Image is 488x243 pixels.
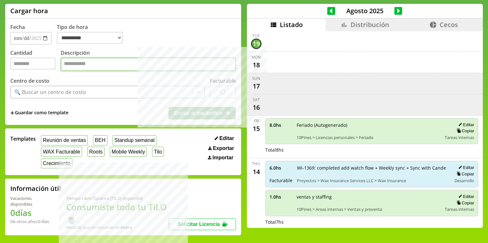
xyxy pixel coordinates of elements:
div: De otros años: 0 días [10,219,51,224]
select: Tipo de hora [57,32,123,44]
button: Copiar [455,200,474,206]
label: Cantidad [10,49,61,73]
h2: Información útil [10,184,61,193]
span: Feriado (Autogenerado) [297,122,441,128]
div: Vacaciones disponibles [10,195,51,207]
div: Thu [252,161,260,166]
button: Editar [456,194,474,199]
div: scrollable content [247,31,483,227]
button: Editar [456,122,474,127]
label: Descripción [61,49,236,73]
div: Total 8 hs [265,147,479,153]
span: Importar [212,155,233,161]
b: Enero [121,224,132,230]
div: Tue [252,33,260,39]
button: Roots [87,147,104,157]
span: Tareas internas [445,135,474,140]
span: 6.0 hs [269,165,292,171]
span: Editar [219,136,234,141]
h1: Consumiste todo tu TiLO 🍵 [66,201,169,224]
span: Listado [280,20,303,29]
span: Proyectos > Wax Insurance Services LLC > Wax Insurance [297,178,447,183]
span: Facturable [269,177,292,183]
div: Tiempo Libre Optativo (TiLO) disponible [66,195,169,201]
div: 15 [251,124,261,134]
label: Facturable [210,77,236,84]
button: Copiar [455,128,474,134]
span: 1.0 hs [269,194,292,200]
div: 17 [251,81,261,91]
span: Exportar [213,145,234,151]
div: Mon [251,54,261,60]
span: 10Pines > Licencias personales > Feriado [297,135,441,140]
div: Sun [252,76,260,81]
label: Centro de costo [10,77,49,84]
button: Exportar [206,145,236,152]
button: Solicitar Licencia [169,219,236,230]
input: Cantidad [10,58,56,70]
button: Mobile Weekly [110,147,147,157]
div: 16 [251,102,261,113]
button: Editar [213,135,236,142]
button: Standup semanal [113,135,157,145]
div: 🔍 Buscar un centro de costo [14,89,86,96]
span: Cecos [440,20,458,29]
button: BEH [93,135,107,145]
button: WAX Facturable [41,147,82,157]
div: Sat [253,97,260,102]
button: Crecimiento [41,158,72,168]
div: Total 7 hs [265,219,479,225]
div: Recordá que se renuevan en [66,224,169,230]
button: Reunión de ventas [41,135,88,145]
div: 14 [251,166,261,177]
textarea: Descripción [61,58,236,71]
button: Tilo [152,147,164,157]
span: +Guardar como template [10,109,68,117]
button: Editar [456,165,474,170]
div: 18 [251,60,261,70]
span: Desarrollo [454,178,474,183]
h1: 0 días [10,207,51,219]
label: Fecha [10,23,25,31]
div: Fri [254,118,259,124]
span: 10Pines > Areas internas > Ventas y preventa [297,206,441,212]
span: ventas y staffing [297,194,441,200]
span: + [10,109,14,117]
span: Templates [10,135,36,142]
div: 19 [251,39,261,49]
label: Tipo de hora [57,23,128,45]
span: 8.0 hs [269,122,292,128]
h1: Cargar hora [10,6,48,15]
span: Agosto 2025 [335,6,394,15]
button: Copiar [455,171,474,177]
span: Solicitar Licencia [177,221,220,227]
span: Tareas internas [445,206,474,212]
span: WI-1369: completed add watch flow + Weekly sync + Sync with Cande [297,165,447,171]
span: Distribución [351,20,389,29]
